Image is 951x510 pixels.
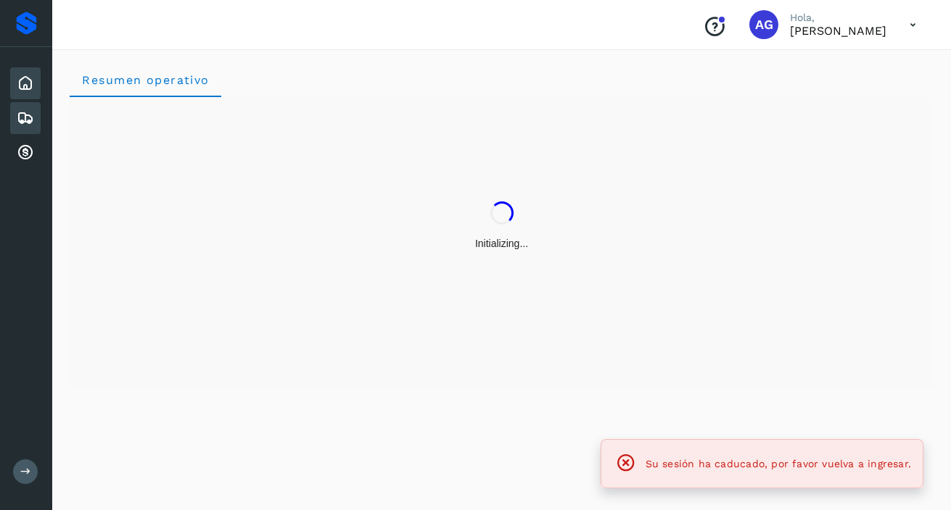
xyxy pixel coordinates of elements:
span: Su sesión ha caducado, por favor vuelva a ingresar. [646,458,911,469]
p: Hola, [790,12,886,24]
div: Cuentas por cobrar [10,137,41,169]
div: Inicio [10,67,41,99]
p: ANABEL GARCÍA ANAYA [790,24,886,38]
span: Resumen operativo [81,73,210,87]
div: Embarques [10,102,41,134]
